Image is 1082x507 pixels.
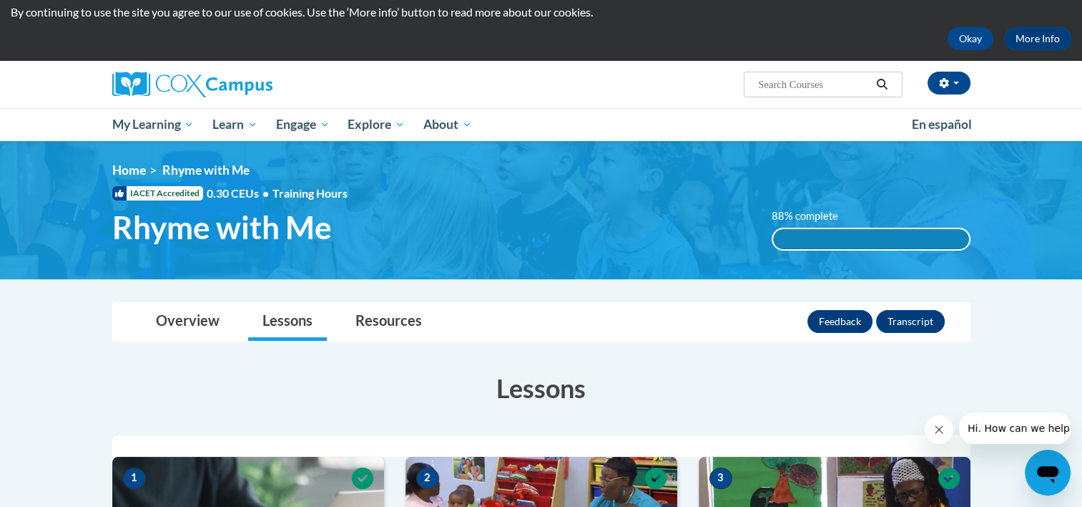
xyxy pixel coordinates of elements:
[757,76,871,93] input: Search Courses
[414,108,481,141] a: About
[112,72,384,97] a: Cox Campus
[248,303,327,341] a: Lessons
[772,208,854,224] label: 88% complete
[948,27,993,50] button: Okay
[207,185,272,201] span: 0.30 CEUs
[112,186,203,201] span: IACET Accredited
[112,116,194,133] span: My Learning
[341,303,436,341] a: Resources
[338,108,414,141] a: Explore
[11,4,1071,20] p: By continuing to use the site you agree to our use of cookies. Use the ‘More info’ button to read...
[276,116,330,133] span: Engage
[112,163,146,178] a: Home
[203,108,267,141] a: Learn
[162,163,250,178] span: Rhyme with Me
[876,310,945,333] button: Transcript
[103,108,204,141] a: My Learning
[123,468,146,489] span: 1
[1025,450,1071,496] iframe: Button to launch messaging window
[9,10,116,21] span: Hi. How can we help?
[416,468,439,489] span: 2
[1004,27,1071,50] a: More Info
[348,116,405,133] span: Explore
[912,117,972,132] span: En español
[709,468,732,489] span: 3
[262,186,269,200] span: •
[112,72,272,97] img: Cox Campus
[871,76,892,93] button: Search
[773,229,969,249] div: 100%
[925,415,953,444] iframe: Close message
[112,208,332,246] span: Rhyme with Me
[959,412,1071,444] iframe: Message from company
[807,310,872,333] button: Feedback
[142,303,234,341] a: Overview
[928,72,970,95] button: Account Settings
[112,370,970,406] h3: Lessons
[212,116,257,133] span: Learn
[267,108,339,141] a: Engage
[91,108,992,141] div: Main menu
[903,110,981,140] a: En español
[423,116,472,133] span: About
[272,186,348,200] span: Training Hours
